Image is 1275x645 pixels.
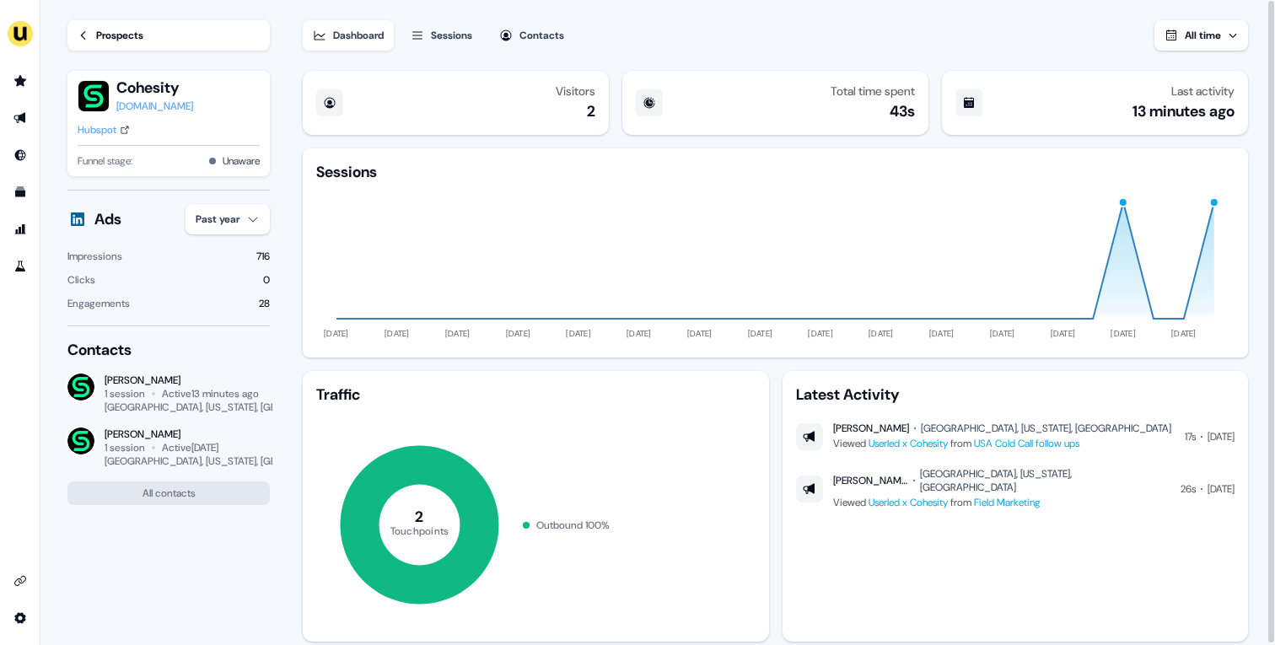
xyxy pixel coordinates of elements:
[7,216,34,243] a: Go to attribution
[929,328,955,339] tspan: [DATE]
[105,441,145,454] div: 1 session
[1208,428,1235,445] div: [DATE]
[1051,328,1076,339] tspan: [DATE]
[974,496,1041,509] a: Field Marketing
[67,20,270,51] a: Prospects
[489,20,574,51] button: Contacts
[105,454,358,468] div: [GEOGRAPHIC_DATA], [US_STATE], [GEOGRAPHIC_DATA]
[445,328,471,339] tspan: [DATE]
[303,20,394,51] button: Dashboard
[162,387,259,400] div: Active 13 minutes ago
[333,27,384,44] div: Dashboard
[7,67,34,94] a: Go to prospects
[1171,84,1235,98] div: Last activity
[416,507,424,527] tspan: 2
[7,567,34,594] a: Go to integrations
[385,328,410,339] tspan: [DATE]
[162,441,218,454] div: Active [DATE]
[833,435,1171,452] div: Viewed from
[833,474,909,487] div: [PERSON_NAME]
[67,340,270,360] div: Contacts
[831,84,915,98] div: Total time spent
[67,248,122,265] div: Impressions
[1171,328,1197,339] tspan: [DATE]
[7,605,34,632] a: Go to integrations
[116,78,193,98] button: Cohesity
[687,328,713,339] tspan: [DATE]
[259,295,270,312] div: 28
[990,328,1015,339] tspan: [DATE]
[809,328,834,339] tspan: [DATE]
[748,328,773,339] tspan: [DATE]
[105,427,270,441] div: [PERSON_NAME]
[325,328,350,339] tspan: [DATE]
[186,204,270,234] button: Past year
[263,271,270,288] div: 0
[536,517,610,534] div: Outbound 100 %
[1111,328,1137,339] tspan: [DATE]
[627,328,652,339] tspan: [DATE]
[556,84,595,98] div: Visitors
[869,496,948,509] a: Userled x Cohesity
[105,374,270,387] div: [PERSON_NAME]
[431,27,472,44] div: Sessions
[833,494,1170,511] div: Viewed from
[890,101,915,121] div: 43s
[223,153,260,169] button: Unaware
[7,105,34,132] a: Go to outbound experience
[833,422,909,435] div: [PERSON_NAME]
[1208,481,1235,497] div: [DATE]
[1185,428,1196,445] div: 17s
[587,101,595,121] div: 2
[1132,101,1235,121] div: 13 minutes ago
[974,437,1079,450] a: USA Cold Call follow ups
[796,384,1235,405] div: Latest Activity
[94,209,121,229] div: Ads
[390,524,449,537] tspan: Touchpoints
[7,179,34,206] a: Go to templates
[567,328,592,339] tspan: [DATE]
[1181,481,1196,497] div: 26s
[920,467,1170,494] div: [GEOGRAPHIC_DATA], [US_STATE], [GEOGRAPHIC_DATA]
[869,328,894,339] tspan: [DATE]
[316,162,377,182] div: Sessions
[105,400,358,414] div: [GEOGRAPHIC_DATA], [US_STATE], [GEOGRAPHIC_DATA]
[78,121,130,138] a: Hubspot
[1185,29,1221,42] span: All time
[67,271,95,288] div: Clicks
[506,328,531,339] tspan: [DATE]
[96,27,143,44] div: Prospects
[105,387,145,400] div: 1 session
[256,248,270,265] div: 716
[78,153,132,169] span: Funnel stage:
[921,422,1171,435] div: [GEOGRAPHIC_DATA], [US_STATE], [GEOGRAPHIC_DATA]
[78,121,116,138] div: Hubspot
[1154,20,1248,51] button: All time
[67,481,270,505] button: All contacts
[7,142,34,169] a: Go to Inbound
[519,27,564,44] div: Contacts
[869,437,948,450] a: Userled x Cohesity
[401,20,482,51] button: Sessions
[316,384,755,405] div: Traffic
[7,253,34,280] a: Go to experiments
[116,98,193,115] a: [DOMAIN_NAME]
[67,295,130,312] div: Engagements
